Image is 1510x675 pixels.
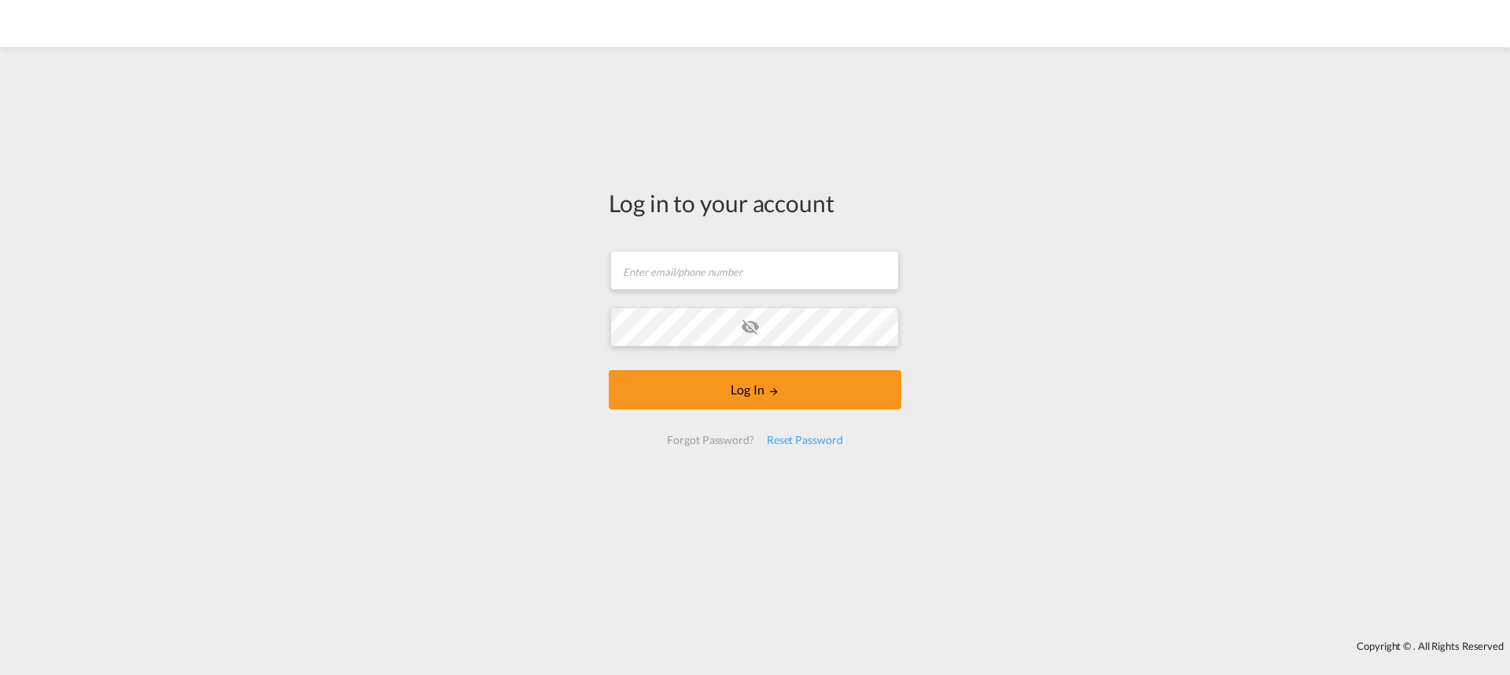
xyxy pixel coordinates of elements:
[609,186,901,219] div: Log in to your account
[609,370,901,409] button: LOGIN
[741,317,760,336] md-icon: icon-eye-off
[761,426,849,454] div: Reset Password
[610,251,899,290] input: Enter email/phone number
[661,426,760,454] div: Forgot Password?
